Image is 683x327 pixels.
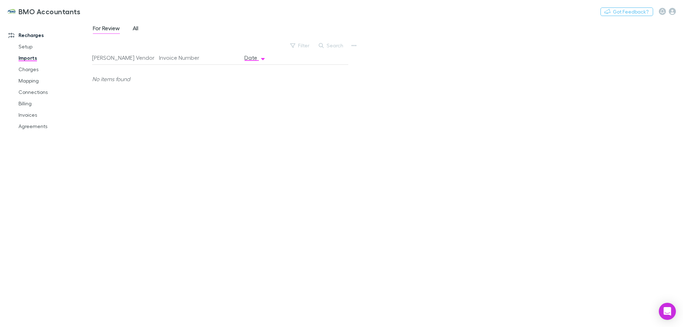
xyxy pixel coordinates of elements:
[11,41,96,52] a: Setup
[11,98,96,109] a: Billing
[11,86,96,98] a: Connections
[244,51,266,65] button: Date
[92,65,343,93] div: No items found
[7,7,16,16] img: BMO Accountants's Logo
[659,303,676,320] div: Open Intercom Messenger
[3,3,85,20] a: BMO Accountants
[11,52,96,64] a: Imports
[11,121,96,132] a: Agreements
[315,41,348,50] button: Search
[1,30,96,41] a: Recharges
[133,25,138,34] span: All
[11,64,96,75] a: Charges
[159,51,208,65] button: Invoice Number
[287,41,314,50] button: Filter
[18,7,81,16] h3: BMO Accountants
[600,7,653,16] button: Got Feedback?
[11,75,96,86] a: Mapping
[92,51,163,65] button: [PERSON_NAME] Vendor
[11,109,96,121] a: Invoices
[93,25,120,34] span: For Review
